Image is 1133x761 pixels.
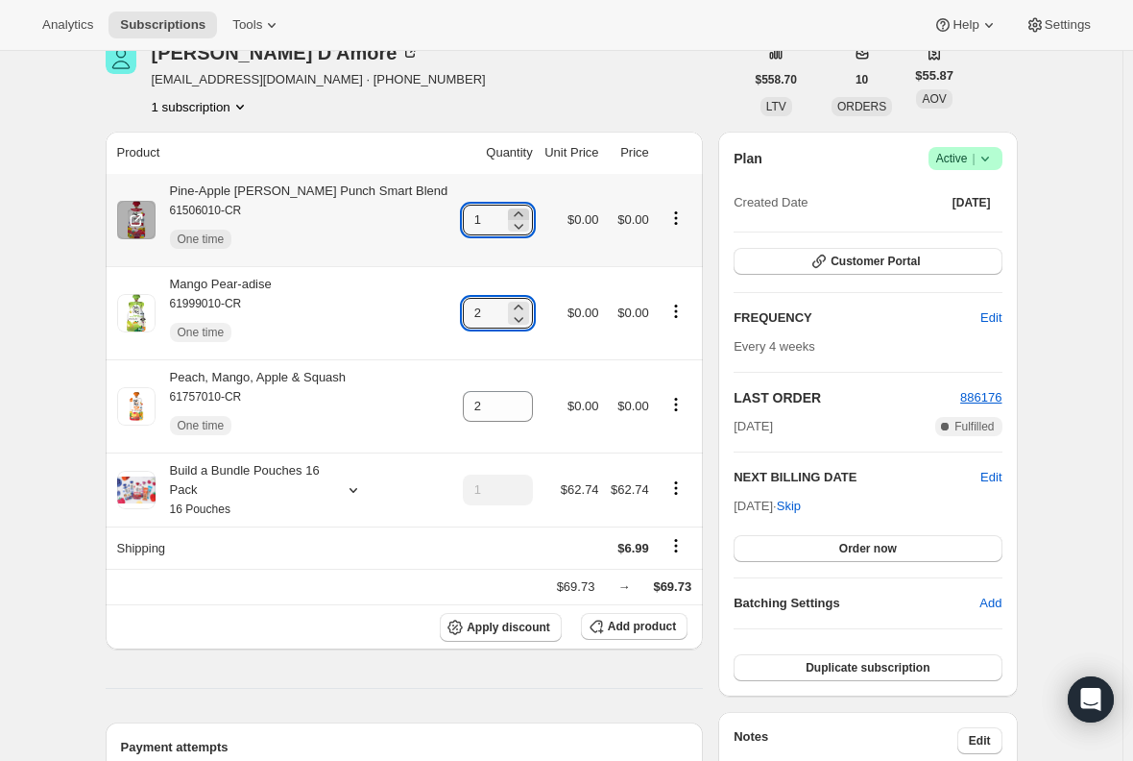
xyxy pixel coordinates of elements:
[106,527,457,569] th: Shipping
[839,541,897,556] span: Order now
[972,151,975,166] span: |
[936,149,995,168] span: Active
[734,388,960,407] h2: LAST ORDER
[108,12,217,38] button: Subscriptions
[178,418,225,433] span: One time
[952,195,991,210] span: [DATE]
[661,394,691,415] button: Product actions
[232,17,262,33] span: Tools
[117,201,156,239] img: product img
[221,12,293,38] button: Tools
[170,204,242,217] small: 61506010-CR
[844,66,880,93] button: 10
[969,303,1013,333] button: Edit
[952,17,978,33] span: Help
[617,577,630,597] div: →
[156,275,272,352] div: Mango Pear-adise
[661,478,691,499] button: Product actions
[156,368,347,445] div: Peach, Mango, Apple & Squash
[734,339,815,354] span: Every 4 weeks
[661,535,691,556] button: Shipping actions
[979,594,1001,613] span: Add
[856,72,868,87] span: 10
[567,306,599,320] span: $0.00
[567,212,599,227] span: $0.00
[957,727,1002,754] button: Edit
[456,132,539,174] th: Quantity
[960,388,1001,407] button: 886176
[1068,676,1114,723] div: Open Intercom Messenger
[42,17,93,33] span: Analytics
[120,17,205,33] span: Subscriptions
[734,468,980,487] h2: NEXT BILLING DATE
[156,461,328,519] div: Build a Bundle Pouches 16 Pack
[837,100,886,113] span: ORDERS
[960,390,1001,405] a: 886176
[922,92,946,106] span: AOV
[117,387,156,426] img: product img
[915,66,953,86] span: $55.87
[734,248,1001,275] button: Customer Portal
[980,308,1001,328] span: Edit
[617,212,649,227] span: $0.00
[617,306,649,320] span: $0.00
[969,733,991,749] span: Edit
[734,149,762,168] h2: Plan
[152,97,250,116] button: Product actions
[1045,17,1091,33] span: Settings
[567,399,599,413] span: $0.00
[661,208,691,229] button: Product actions
[744,66,808,93] button: $558.70
[539,132,605,174] th: Unit Price
[734,308,980,328] h2: FREQUENCY
[581,613,687,640] button: Add product
[653,579,691,594] span: $69.73
[152,43,421,62] div: [PERSON_NAME] D'Amore
[831,254,920,269] span: Customer Portal
[611,482,649,497] span: $62.74
[178,325,225,340] span: One time
[734,727,957,754] h3: Notes
[766,100,786,113] span: LTV
[734,535,1001,562] button: Order now
[170,297,242,310] small: 61999010-CR
[941,189,1002,216] button: [DATE]
[1014,12,1102,38] button: Settings
[557,577,595,597] div: $69.73
[954,419,994,434] span: Fulfilled
[617,541,649,555] span: $6.99
[156,182,448,258] div: Pine-Apple [PERSON_NAME] Punch Smart Blend
[31,12,105,38] button: Analytics
[467,620,550,635] span: Apply discount
[765,491,812,522] button: Skip
[661,301,691,322] button: Product actions
[806,660,929,675] span: Duplicate subscription
[152,70,486,89] span: [EMAIL_ADDRESS][DOMAIN_NAME] · [PHONE_NUMBER]
[777,497,801,516] span: Skip
[170,503,230,516] small: 16 Pouches
[980,468,1001,487] button: Edit
[121,738,688,757] h2: Payment attempts
[968,588,1013,619] button: Add
[734,594,979,613] h6: Batching Settings
[922,12,1009,38] button: Help
[756,72,797,87] span: $558.70
[734,417,773,436] span: [DATE]
[117,294,156,332] img: product img
[106,43,136,74] span: Matthew D'Amore
[617,399,649,413] span: $0.00
[605,132,655,174] th: Price
[734,654,1001,681] button: Duplicate subscription
[178,232,225,247] span: One time
[440,613,562,642] button: Apply discount
[170,390,242,404] small: 61757010-CR
[561,482,599,497] span: $62.74
[734,499,801,513] span: [DATE] ·
[106,132,457,174] th: Product
[734,193,808,212] span: Created Date
[608,619,676,634] span: Add product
